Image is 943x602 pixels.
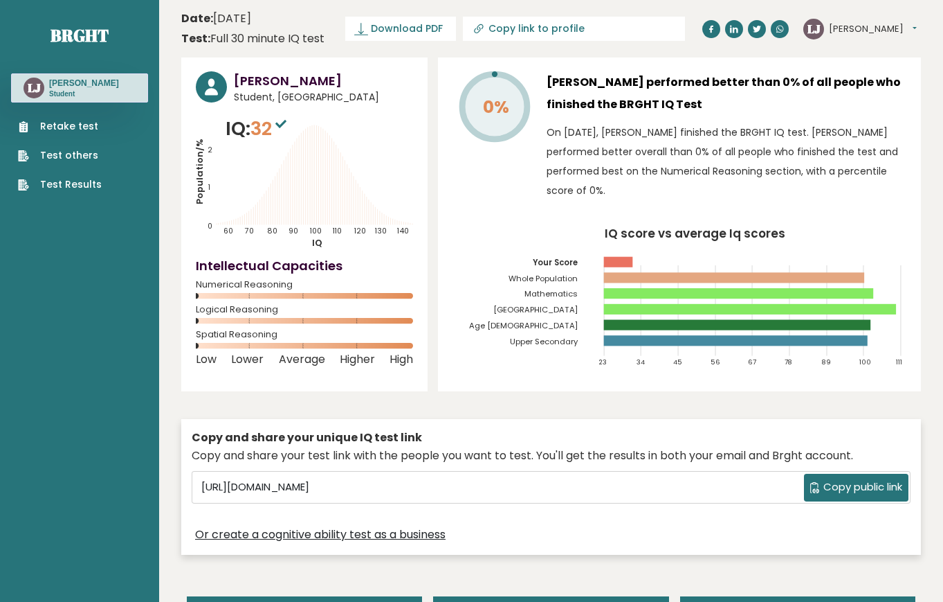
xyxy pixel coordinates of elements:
[547,71,906,116] h3: [PERSON_NAME] performed better than 0% of all people who finished the BRGHT IQ Test
[493,304,578,315] tspan: [GEOGRAPHIC_DATA]
[208,145,212,155] tspan: 2
[181,10,213,26] b: Date:
[208,221,212,231] tspan: 0
[234,90,413,105] span: Student, [GEOGRAPHIC_DATA]
[829,22,917,36] button: [PERSON_NAME]
[181,30,324,47] div: Full 30 minute IQ test
[345,17,456,41] a: Download PDF
[196,282,413,287] span: Numerical Reasoning
[231,357,264,362] span: Lower
[28,80,41,96] text: LJ
[312,236,322,249] tspan: IQ
[49,78,119,89] h3: [PERSON_NAME]
[208,183,210,193] tspan: 1
[371,21,443,36] span: Download PDF
[289,227,298,237] tspan: 90
[192,430,910,446] div: Copy and share your unique IQ test link
[279,357,325,362] span: Average
[509,273,578,284] tspan: Whole Population
[547,123,906,200] p: On [DATE], [PERSON_NAME] finished the BRGHT IQ test. [PERSON_NAME] performed better overall than ...
[785,357,792,366] tspan: 78
[244,227,254,237] tspan: 70
[807,20,821,36] text: LJ
[599,357,607,366] tspan: 23
[510,335,578,346] tspan: Upper Secondary
[310,227,322,237] tspan: 100
[267,227,277,237] tspan: 80
[340,357,375,362] span: Higher
[711,357,720,366] tspan: 56
[51,24,109,46] a: Brght
[196,307,413,312] span: Logical Reasoning
[469,320,578,331] tspan: Age [DEMOGRAPHIC_DATA]
[822,357,831,366] tspan: 89
[18,148,102,163] a: Test others
[18,177,102,192] a: Test Results
[390,357,413,362] span: High
[181,30,210,46] b: Test:
[226,115,290,143] p: IQ:
[524,288,578,299] tspan: Mathematics
[533,257,578,268] tspan: Your Score
[193,139,206,204] tspan: Population/%
[195,526,446,543] a: Or create a cognitive ability test as a business
[896,357,902,366] tspan: 111
[674,357,683,366] tspan: 45
[859,357,871,366] tspan: 100
[375,227,387,237] tspan: 130
[823,479,902,495] span: Copy public link
[49,89,119,99] p: Student
[234,71,413,90] h3: [PERSON_NAME]
[332,227,342,237] tspan: 110
[18,119,102,134] a: Retake test
[637,357,645,366] tspan: 34
[192,448,910,464] div: Copy and share your test link with the people you want to test. You'll get the results in both yo...
[483,95,509,119] tspan: 0%
[250,116,290,141] span: 32
[396,227,409,237] tspan: 140
[196,332,413,337] span: Spatial Reasoning
[223,227,233,237] tspan: 60
[181,10,251,27] time: [DATE]
[196,256,413,275] h4: Intellectual Capacities
[354,227,366,237] tspan: 120
[196,357,217,362] span: Low
[804,474,908,502] button: Copy public link
[748,357,756,366] tspan: 67
[605,225,785,242] tspan: IQ score vs average Iq scores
